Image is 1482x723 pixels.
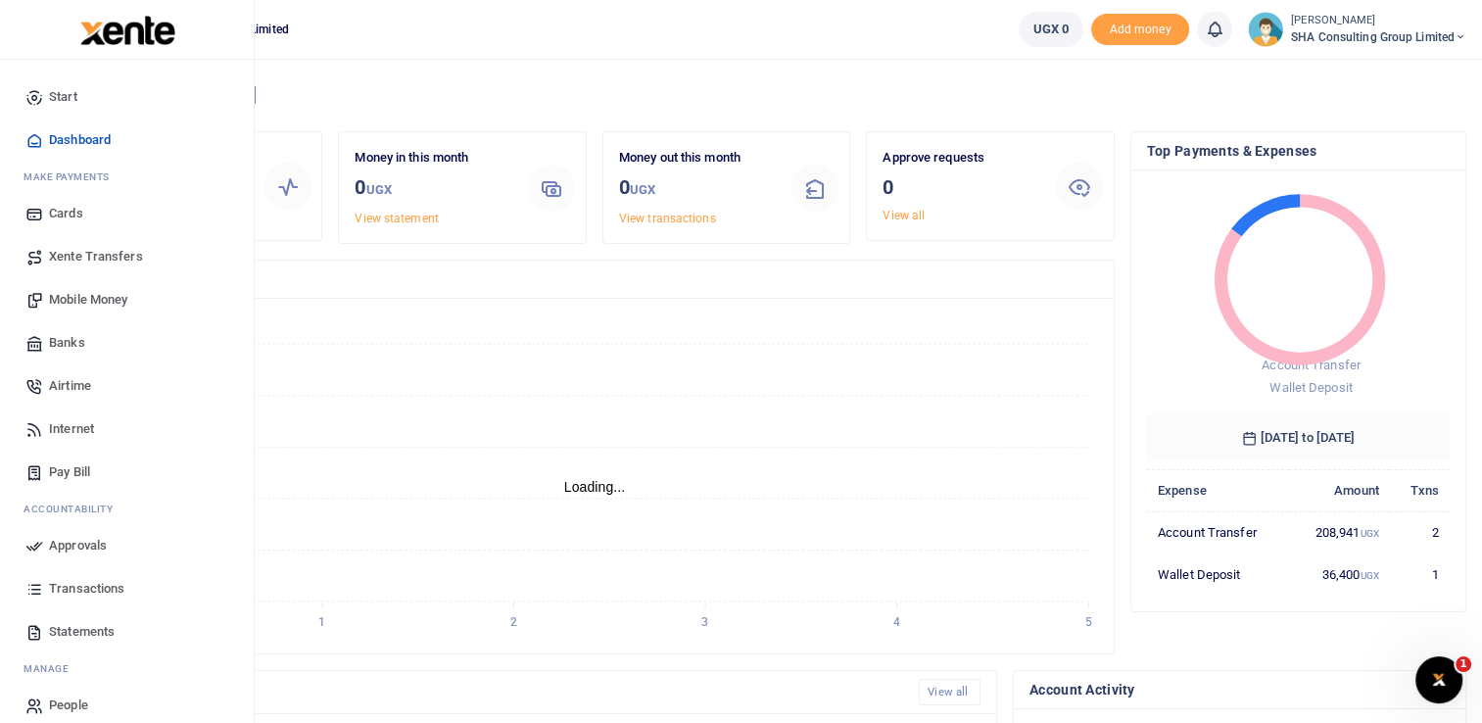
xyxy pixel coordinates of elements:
[1291,28,1466,46] span: SHA Consulting Group Limited
[1360,570,1378,581] small: UGX
[1360,528,1378,539] small: UGX
[16,278,238,321] a: Mobile Money
[49,204,83,223] span: Cards
[33,169,110,184] span: ake Payments
[49,622,115,642] span: Statements
[1390,511,1450,554] td: 2
[1289,511,1390,554] td: 208,941
[38,502,113,516] span: countability
[883,172,1040,202] h3: 0
[318,615,325,629] tspan: 1
[1248,12,1466,47] a: profile-user [PERSON_NAME] SHA Consulting Group Limited
[91,268,1098,290] h4: Transactions Overview
[49,333,85,353] span: Banks
[33,661,70,676] span: anage
[355,148,512,169] p: Money in this month
[16,192,238,235] a: Cards
[1033,20,1070,39] span: UGX 0
[1390,469,1450,511] th: Txns
[16,494,238,524] li: Ac
[49,579,124,599] span: Transactions
[619,148,777,169] p: Money out this month
[1147,140,1450,162] h4: Top Payments & Expenses
[49,536,107,555] span: Approvals
[883,209,925,222] a: View all
[49,419,94,439] span: Internet
[74,84,1466,106] h4: Hello [PERSON_NAME]
[49,247,143,266] span: Xente Transfers
[1415,656,1462,703] iframe: Intercom live chat
[1147,554,1289,595] td: Wallet Deposit
[49,130,111,150] span: Dashboard
[1091,14,1189,46] li: Toup your wallet
[1091,14,1189,46] span: Add money
[564,479,626,495] text: Loading...
[16,567,238,610] a: Transactions
[701,615,708,629] tspan: 3
[355,212,438,225] a: View statement
[16,451,238,494] a: Pay Bill
[1011,12,1092,47] li: Wallet ballance
[80,16,175,45] img: logo-large
[16,610,238,653] a: Statements
[619,172,777,205] h3: 0
[16,408,238,451] a: Internet
[49,290,127,310] span: Mobile Money
[1456,656,1471,672] span: 1
[630,182,655,197] small: UGX
[16,321,238,364] a: Banks
[1291,13,1466,29] small: [PERSON_NAME]
[1084,615,1091,629] tspan: 5
[16,524,238,567] a: Approvals
[1248,12,1283,47] img: profile-user
[16,75,238,119] a: Start
[49,696,88,715] span: People
[1019,12,1084,47] a: UGX 0
[49,376,91,396] span: Airtime
[1262,358,1361,372] span: Account Transfer
[16,235,238,278] a: Xente Transfers
[1269,380,1352,395] span: Wallet Deposit
[366,182,392,197] small: UGX
[91,682,903,703] h4: Recent Transactions
[919,679,980,705] a: View all
[16,653,238,684] li: M
[16,364,238,408] a: Airtime
[78,22,175,36] a: logo-small logo-large logo-large
[893,615,900,629] tspan: 4
[1390,554,1450,595] td: 1
[49,462,90,482] span: Pay Bill
[16,162,238,192] li: M
[49,87,77,107] span: Start
[355,172,512,205] h3: 0
[619,212,716,225] a: View transactions
[1147,511,1289,554] td: Account Transfer
[1147,469,1289,511] th: Expense
[1289,554,1390,595] td: 36,400
[883,148,1040,169] p: Approve requests
[510,615,517,629] tspan: 2
[16,119,238,162] a: Dashboard
[1091,21,1189,35] a: Add money
[1289,469,1390,511] th: Amount
[1147,414,1450,461] h6: [DATE] to [DATE]
[1029,679,1450,700] h4: Account Activity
